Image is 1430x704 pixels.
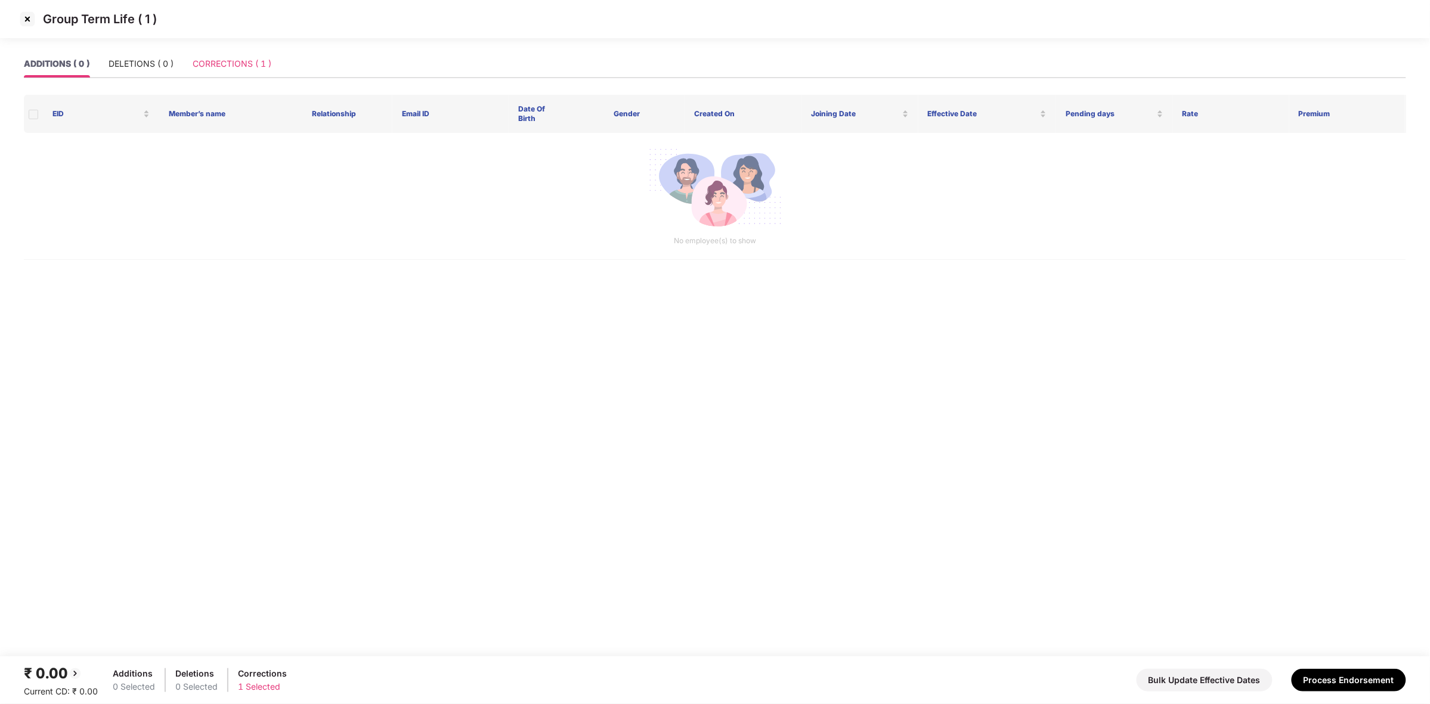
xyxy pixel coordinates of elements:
[43,95,159,133] th: EID
[1056,95,1172,133] th: Pending days
[18,10,37,29] img: svg+xml;base64,PHN2ZyBpZD0iQ3Jvc3MtMzJ4MzIiIHhtbG5zPSJodHRwOi8vd3d3LnczLm9yZy8yMDAwL3N2ZyIgd2lkdG...
[1289,95,1406,133] th: Premium
[113,667,155,680] div: Additions
[1137,669,1273,691] button: Bulk Update Effective Dates
[811,109,899,119] span: Joining Date
[113,680,155,693] div: 0 Selected
[276,95,392,133] th: Relationship
[193,57,271,70] div: CORRECTIONS ( 1 )
[175,680,218,693] div: 0 Selected
[43,12,157,26] p: Group Term Life ( 1 )
[109,57,174,70] div: DELETIONS ( 0 )
[175,667,218,680] div: Deletions
[801,95,918,133] th: Joining Date
[568,95,685,133] th: Gender
[928,109,1038,119] span: Effective Date
[52,109,141,119] span: EID
[68,666,82,681] img: svg+xml;base64,PHN2ZyBpZD0iQmFjay0yMHgyMCIgeG1sbnM9Imh0dHA6Ly93d3cudzMub3JnLzIwMDAvc3ZnIiB3aWR0aD...
[33,235,1397,247] p: No employee(s) to show
[24,686,98,696] span: Current CD: ₹ 0.00
[1066,109,1154,119] span: Pending days
[1292,669,1406,691] button: Process Endorsement
[918,95,1057,133] th: Effective Date
[685,95,801,133] th: Created On
[1173,95,1289,133] th: Rate
[24,662,98,685] div: ₹ 0.00
[509,95,568,133] th: Date Of Birth
[238,680,287,693] div: 1 Selected
[24,57,89,70] div: ADDITIONS ( 0 )
[238,667,287,680] div: Corrections
[392,95,509,133] th: Email ID
[159,95,276,133] th: Member’s name
[648,142,782,235] img: svg+xml;base64,PHN2ZyB4bWxucz0iaHR0cDovL3d3dy53My5vcmcvMjAwMC9zdmciIGlkPSJNdWx0aXBsZV9lbXBsb3llZS...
